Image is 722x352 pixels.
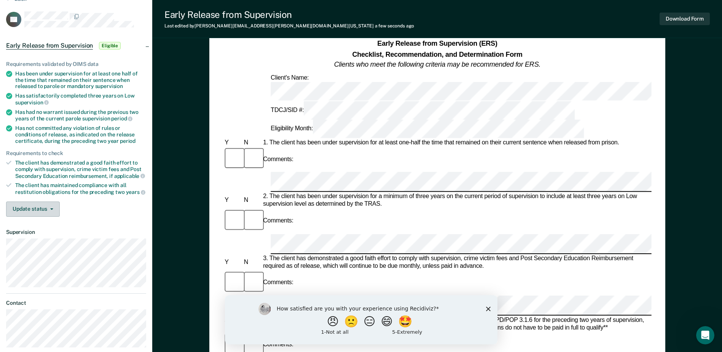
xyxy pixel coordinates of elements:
[15,93,146,106] div: Has satisfactorily completed three years on Low
[99,42,121,50] span: Eligible
[223,259,242,266] div: Y
[15,99,49,106] span: supervision
[242,259,261,266] div: N
[352,50,522,58] strong: Checklist, Recommendation, and Determination Form
[696,326,714,344] iframe: Intercom live chat
[269,120,585,138] div: Eligibility Month:
[15,160,146,179] div: The client has demonstrated a good faith effort to comply with supervision, crime victim fees and...
[261,341,295,349] div: Comments:
[111,115,132,122] span: period
[95,83,123,89] span: supervision
[15,125,146,144] div: Has not committed any violation of rules or conditions of release, as indicated on the release ce...
[261,217,295,225] div: Comments:
[242,197,261,205] div: N
[6,300,146,306] dt: Contact
[6,202,60,217] button: Update status
[6,150,146,157] div: Requirements to check
[126,189,145,195] span: years
[6,229,146,235] dt: Supervision
[15,70,146,90] div: Has been under supervision for at least one half of the time that remained on their sentence when...
[6,61,146,67] div: Requirements validated by OIMS data
[15,109,146,122] div: Has had no warrant issued during the previous two years of the current parole supervision
[660,13,710,25] button: Download Form
[223,197,242,205] div: Y
[261,317,652,332] div: 4. The client has maintained compliance with all restitution obligations in accordance with PD/PO...
[15,182,146,195] div: The client has maintained compliance with all restitution obligations for the preceding two
[225,295,497,344] iframe: Survey by Kim from Recidiviz
[261,193,652,208] div: 2. The client has been under supervision for a minimum of three years on the current period of su...
[164,23,414,29] div: Last edited by [PERSON_NAME][EMAIL_ADDRESS][PERSON_NAME][DOMAIN_NAME][US_STATE]
[377,40,497,48] strong: Early Release from Supervision (ERS)
[261,255,652,270] div: 3. The client has demonstrated a good faith effort to comply with supervision, crime victim fees ...
[223,139,242,147] div: Y
[6,42,93,50] span: Early Release from Supervision
[334,61,540,68] em: Clients who meet the following criteria may be recommended for ERS.
[223,320,242,328] div: Y
[242,139,261,147] div: N
[261,139,652,147] div: 1. The client has been under supervision for at least one-half the time that remained on their cu...
[114,173,145,179] span: applicable
[120,138,135,144] span: period
[269,101,576,120] div: TDCJ/SID #:
[164,9,414,20] div: Early Release from Supervision
[261,155,295,163] div: Comments:
[375,23,414,29] span: a few seconds ago
[261,279,295,287] div: Comments:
